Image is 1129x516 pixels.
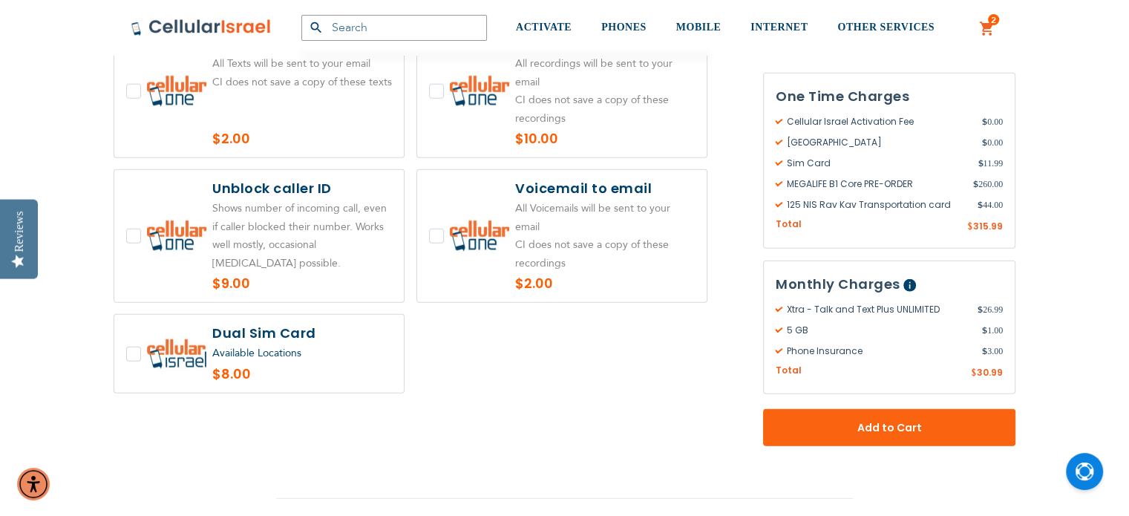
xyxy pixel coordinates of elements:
span: $ [971,366,977,379]
span: $ [982,323,987,336]
span: $ [978,198,983,212]
span: Cellular Israel Activation Fee [776,115,982,128]
h3: One Time Charges [776,85,1003,108]
img: Cellular Israel Logo [131,19,272,36]
span: 0.00 [982,115,1003,128]
span: $ [982,115,987,128]
span: $ [973,177,978,191]
span: 11.99 [978,157,1003,170]
span: $ [967,221,973,234]
span: [GEOGRAPHIC_DATA] [776,136,982,149]
span: OTHER SERVICES [837,22,935,33]
a: 2 [979,20,995,38]
a: Available Locations [212,346,301,360]
span: 2 [991,14,996,26]
span: 30.99 [977,365,1003,378]
span: Add to Cart [812,419,966,435]
span: Phone Insurance [776,344,982,357]
span: 5 GB [776,323,982,336]
span: 260.00 [973,177,1003,191]
span: $ [978,157,983,170]
div: Accessibility Menu [17,468,50,500]
span: 315.99 [973,220,1003,232]
span: Help [903,278,916,291]
button: Add to Cart [763,409,1015,446]
span: 1.00 [982,323,1003,336]
span: 125 NIS Rav Kav Transportation card [776,198,978,212]
span: 0.00 [982,136,1003,149]
span: Total [776,218,802,232]
span: Xtra - Talk and Text Plus UNLIMITED [776,302,978,316]
span: Total [776,363,802,377]
span: 26.99 [978,302,1003,316]
span: 44.00 [978,198,1003,212]
span: ACTIVATE [516,22,572,33]
span: INTERNET [750,22,808,33]
input: Search [301,15,487,41]
span: Sim Card [776,157,978,170]
div: Reviews [13,211,26,252]
span: 3.00 [982,344,1003,357]
span: Monthly Charges [776,274,900,293]
span: $ [982,136,987,149]
span: MEGALIFE B1 Core PRE-ORDER [776,177,973,191]
span: $ [978,302,983,316]
span: PHONES [601,22,647,33]
span: $ [982,344,987,357]
span: MOBILE [676,22,721,33]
